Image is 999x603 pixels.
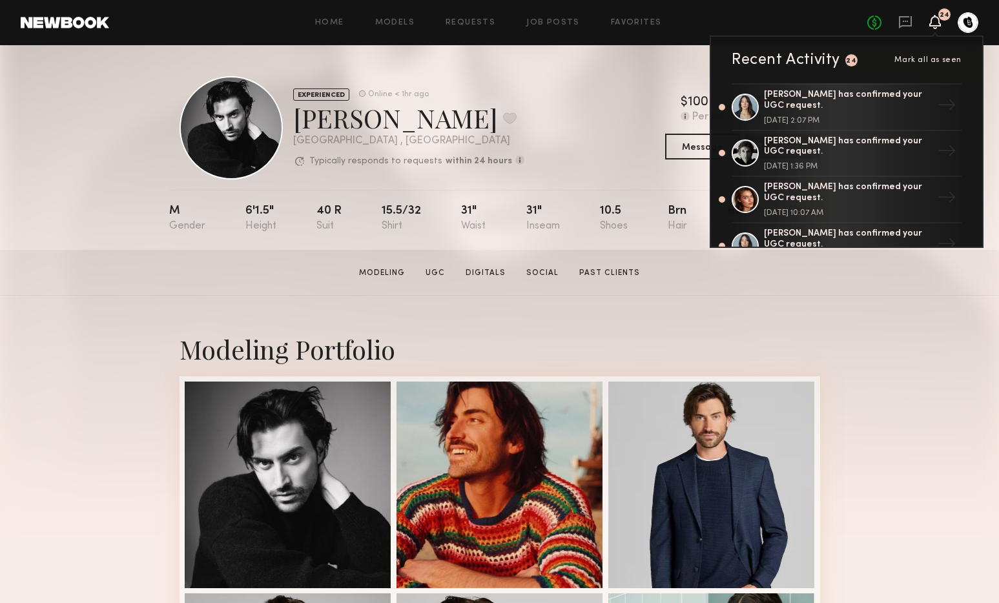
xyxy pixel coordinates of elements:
[521,267,564,279] a: Social
[692,112,734,123] div: Per Hour
[526,205,560,232] div: 31"
[446,157,512,166] b: within 24 hours
[382,205,421,232] div: 15.5/32
[315,19,344,27] a: Home
[932,90,962,124] div: →
[732,177,962,223] a: [PERSON_NAME] has confirmed your UGC request.[DATE] 10:07 AM→
[169,205,205,232] div: M
[293,136,524,147] div: [GEOGRAPHIC_DATA] , [GEOGRAPHIC_DATA]
[732,52,840,68] div: Recent Activity
[764,117,932,125] div: [DATE] 2:07 PM
[526,19,580,27] a: Job Posts
[600,205,628,232] div: 10.5
[764,209,932,217] div: [DATE] 10:07 AM
[460,267,511,279] a: Digitals
[732,131,962,178] a: [PERSON_NAME] has confirmed your UGC request.[DATE] 1:36 PM→
[461,205,486,232] div: 31"
[309,157,442,166] p: Typically responds to requests
[688,96,708,109] div: 100
[368,90,429,99] div: Online < 1hr ago
[681,96,688,109] div: $
[245,205,276,232] div: 6'1.5"
[611,19,662,27] a: Favorites
[732,83,962,131] a: [PERSON_NAME] has confirmed your UGC request.[DATE] 2:07 PM→
[574,267,645,279] a: Past Clients
[764,136,932,158] div: [PERSON_NAME] has confirmed your UGC request.
[764,182,932,204] div: [PERSON_NAME] has confirmed your UGC request.
[446,19,495,27] a: Requests
[668,205,687,232] div: Brn
[665,134,740,159] button: Message
[940,12,949,19] div: 24
[894,56,962,64] span: Mark all as seen
[316,205,342,232] div: 40 r
[932,183,962,216] div: →
[354,267,410,279] a: Modeling
[375,19,415,27] a: Models
[293,88,349,101] div: EXPERIENCED
[764,163,932,170] div: [DATE] 1:36 PM
[293,101,524,135] div: [PERSON_NAME]
[732,223,962,270] a: [PERSON_NAME] has confirmed your UGC request.→
[846,57,856,65] div: 24
[764,90,932,112] div: [PERSON_NAME] has confirmed your UGC request.
[932,229,962,263] div: →
[764,229,932,250] div: [PERSON_NAME] has confirmed your UGC request.
[180,332,820,366] div: Modeling Portfolio
[420,267,450,279] a: UGC
[932,136,962,170] div: →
